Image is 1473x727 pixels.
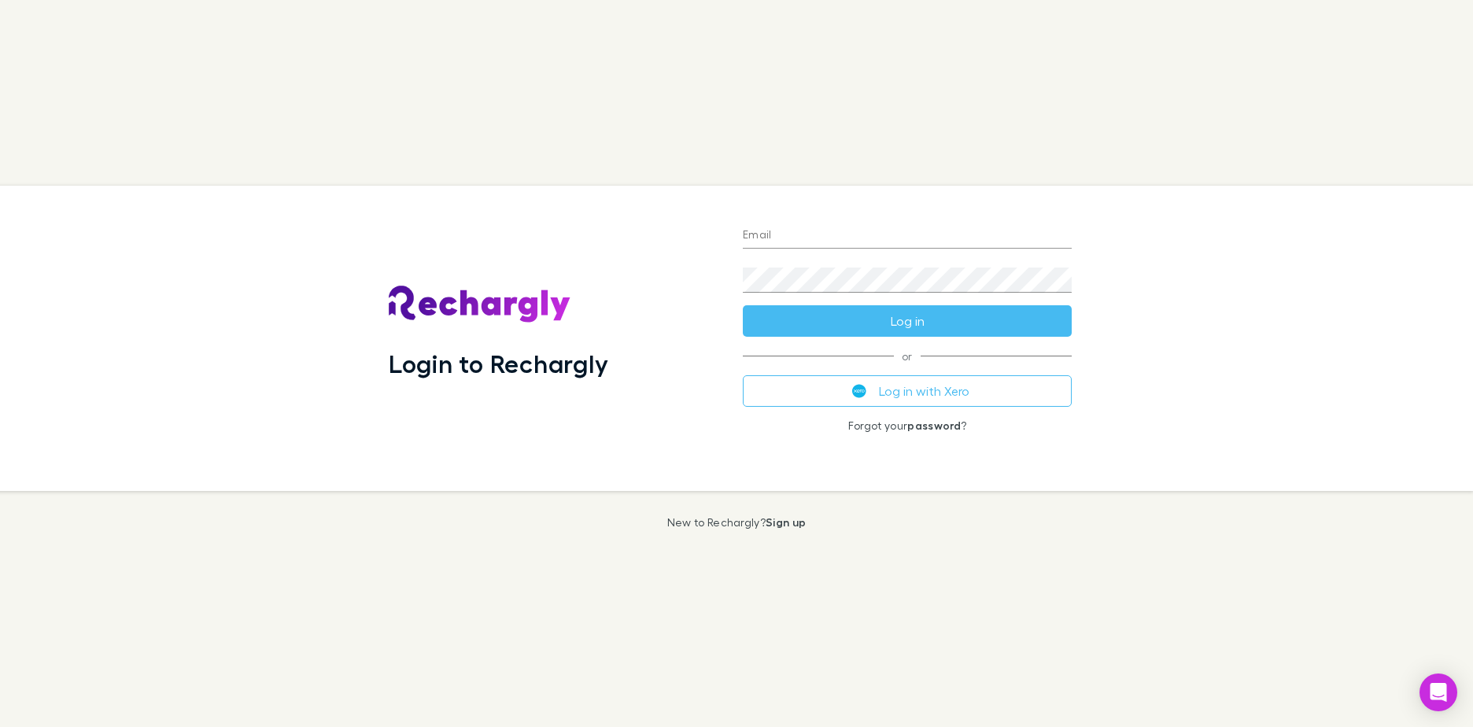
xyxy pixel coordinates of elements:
a: Sign up [766,515,806,529]
img: Xero's logo [852,384,866,398]
p: Forgot your ? [743,419,1072,432]
button: Log in [743,305,1072,337]
p: New to Rechargly? [667,516,807,529]
img: Rechargly's Logo [389,286,571,323]
div: Open Intercom Messenger [1419,673,1457,711]
h1: Login to Rechargly [389,349,608,378]
button: Log in with Xero [743,375,1072,407]
a: password [907,419,961,432]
